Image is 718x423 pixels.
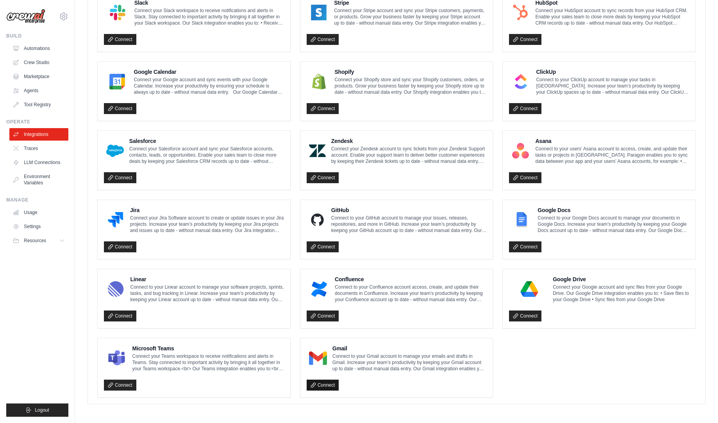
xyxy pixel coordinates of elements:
[309,212,326,228] img: GitHub Logo
[9,142,68,155] a: Traces
[106,5,129,20] img: Slack Logo
[6,9,45,24] img: Logo
[9,128,68,141] a: Integrations
[335,284,486,303] p: Connect to your Confluence account access, create, and update their documents in Confluence. Incr...
[35,407,49,413] span: Logout
[511,143,530,159] img: Asana Logo
[6,197,68,203] div: Manage
[334,77,486,95] p: Connect your Shopify store and sync your Shopify customers, orders, or products. Grow your busine...
[134,77,284,95] p: Connect your Google account and sync events with your Google Calendar. Increase your productivity...
[307,103,339,114] a: Connect
[6,403,68,417] button: Logout
[679,386,718,423] iframe: Chat Widget
[334,68,486,76] h4: Shopify
[535,7,689,26] p: Connect your HubSpot account to sync records from your HubSpot CRM. Enable your sales team to clo...
[538,215,689,234] p: Connect to your Google Docs account to manage your documents in Google Docs. Increase your team’s...
[309,5,329,20] img: Stripe Logo
[24,237,46,244] span: Resources
[106,212,125,228] img: Jira Logo
[6,119,68,125] div: Operate
[104,311,136,321] a: Connect
[309,74,329,89] img: Shopify Logo
[132,353,284,372] p: Connect your Teams workspace to receive notifications and alerts in Teams. Stay connected to impo...
[331,215,486,234] p: Connect to your GitHub account to manage your issues, releases, repositories, and more in GitHub....
[509,241,541,252] a: Connect
[536,77,689,95] p: Connect to your ClickUp account to manage your tasks in [GEOGRAPHIC_DATA]. Increase your team’s p...
[9,170,68,189] a: Environment Variables
[307,172,339,183] a: Connect
[309,281,329,297] img: Confluence Logo
[307,241,339,252] a: Connect
[104,172,136,183] a: Connect
[9,220,68,233] a: Settings
[130,275,284,283] h4: Linear
[104,34,136,45] a: Connect
[335,275,486,283] h4: Confluence
[535,146,689,164] p: Connect to your users’ Asana account to access, create, and update their tasks or projects in [GE...
[106,74,128,89] img: Google Calendar Logo
[106,143,124,159] img: Salesforce Logo
[130,215,284,234] p: Connect your Jira Software account to create or update issues in your Jira projects. Increase you...
[331,206,486,214] h4: GitHub
[509,311,541,321] a: Connect
[104,103,136,114] a: Connect
[332,353,487,372] p: Connect to your Gmail account to manage your emails and drafts in Gmail. Increase your team’s pro...
[9,84,68,97] a: Agents
[334,7,486,26] p: Connect your Stripe account and sync your Stripe customers, payments, or products. Grow your busi...
[129,146,284,164] p: Connect your Salesforce account and sync your Salesforce accounts, contacts, leads, or opportunit...
[509,34,541,45] a: Connect
[134,7,284,26] p: Connect your Slack workspace to receive notifications and alerts in Slack. Stay connected to impo...
[332,344,487,352] h4: Gmail
[511,5,530,20] img: HubSpot Logo
[331,146,487,164] p: Connect your Zendesk account to sync tickets from your Zendesk Support account. Enable your suppo...
[106,281,125,297] img: Linear Logo
[553,275,689,283] h4: Google Drive
[6,33,68,39] div: Build
[130,206,284,214] h4: Jira
[309,143,326,159] img: Zendesk Logo
[106,350,127,366] img: Microsoft Teams Logo
[134,68,284,76] h4: Google Calendar
[553,284,689,303] p: Connect your Google account and sync files from your Google Drive. Our Google Drive integration e...
[104,241,136,252] a: Connect
[307,380,339,391] a: Connect
[307,311,339,321] a: Connect
[9,234,68,247] button: Resources
[132,344,284,352] h4: Microsoft Teams
[104,380,136,391] a: Connect
[511,74,530,89] img: ClickUp Logo
[9,42,68,55] a: Automations
[331,137,487,145] h4: Zendesk
[307,34,339,45] a: Connect
[509,172,541,183] a: Connect
[511,281,547,297] img: Google Drive Logo
[129,137,284,145] h4: Salesforce
[511,212,532,228] img: Google Docs Logo
[535,137,689,145] h4: Asana
[9,156,68,169] a: LLM Connections
[9,70,68,83] a: Marketplace
[536,68,689,76] h4: ClickUp
[9,98,68,111] a: Tool Registry
[9,206,68,219] a: Usage
[9,56,68,69] a: Crew Studio
[538,206,689,214] h4: Google Docs
[130,284,284,303] p: Connect to your Linear account to manage your software projects, sprints, tasks, and bug tracking...
[309,350,327,366] img: Gmail Logo
[509,103,541,114] a: Connect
